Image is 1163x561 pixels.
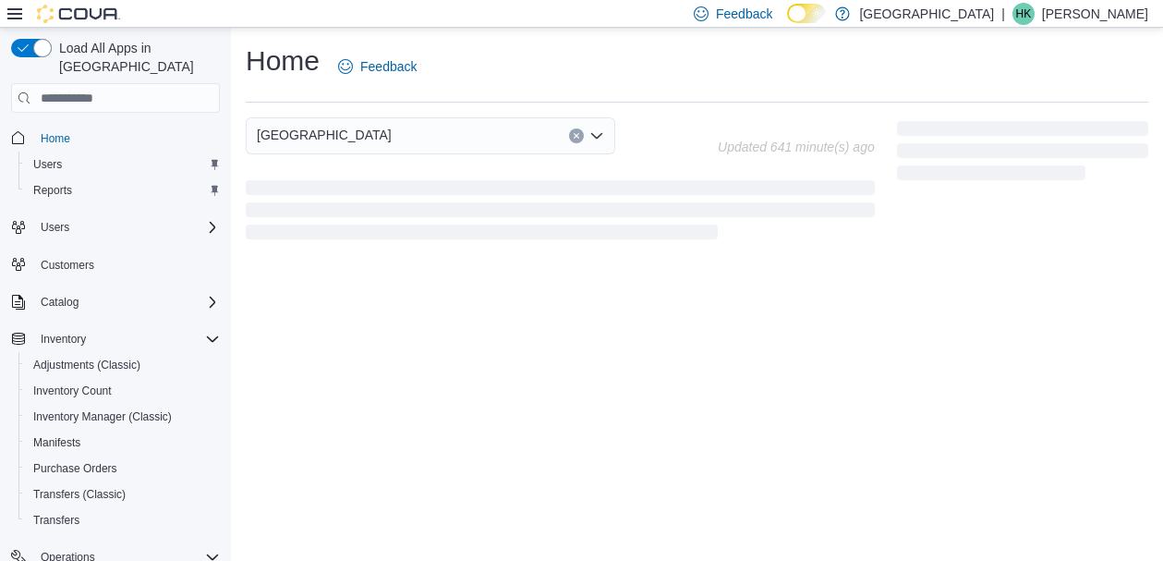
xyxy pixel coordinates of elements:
[33,328,220,350] span: Inventory
[18,404,227,430] button: Inventory Manager (Classic)
[26,354,220,376] span: Adjustments (Classic)
[360,57,417,76] span: Feedback
[26,483,133,506] a: Transfers (Classic)
[859,3,994,25] p: [GEOGRAPHIC_DATA]
[18,507,227,533] button: Transfers
[18,177,227,203] button: Reports
[718,140,875,154] p: Updated 641 minute(s) ago
[33,216,77,238] button: Users
[4,326,227,352] button: Inventory
[26,406,220,428] span: Inventory Manager (Classic)
[4,251,227,278] button: Customers
[26,509,220,531] span: Transfers
[33,358,140,372] span: Adjustments (Classic)
[52,39,220,76] span: Load All Apps in [GEOGRAPHIC_DATA]
[33,328,93,350] button: Inventory
[589,128,604,143] button: Open list of options
[26,406,179,428] a: Inventory Manager (Classic)
[4,289,227,315] button: Catalog
[897,125,1148,184] span: Loading
[37,5,120,23] img: Cova
[33,513,79,528] span: Transfers
[18,430,227,456] button: Manifests
[26,153,220,176] span: Users
[246,184,875,243] span: Loading
[26,354,148,376] a: Adjustments (Classic)
[33,157,62,172] span: Users
[18,352,227,378] button: Adjustments (Classic)
[569,128,584,143] button: Clear input
[33,487,126,502] span: Transfers (Classic)
[716,5,772,23] span: Feedback
[1001,3,1005,25] p: |
[26,380,119,402] a: Inventory Count
[33,216,220,238] span: Users
[4,124,227,151] button: Home
[26,432,220,454] span: Manifests
[331,48,424,85] a: Feedback
[18,456,227,482] button: Purchase Orders
[257,124,392,146] span: [GEOGRAPHIC_DATA]
[246,43,320,79] h1: Home
[33,128,78,150] a: Home
[26,380,220,402] span: Inventory Count
[33,183,72,198] span: Reports
[33,461,117,476] span: Purchase Orders
[33,253,220,276] span: Customers
[26,432,88,454] a: Manifests
[41,295,79,310] span: Catalog
[41,258,94,273] span: Customers
[1016,3,1032,25] span: HK
[26,179,220,201] span: Reports
[33,435,80,450] span: Manifests
[33,291,86,313] button: Catalog
[787,4,826,23] input: Dark Mode
[787,23,788,24] span: Dark Mode
[18,152,227,177] button: Users
[41,220,69,235] span: Users
[33,384,112,398] span: Inventory Count
[33,291,220,313] span: Catalog
[26,457,125,480] a: Purchase Orders
[41,332,86,347] span: Inventory
[33,254,102,276] a: Customers
[26,509,87,531] a: Transfers
[26,483,220,506] span: Transfers (Classic)
[18,482,227,507] button: Transfers (Classic)
[4,214,227,240] button: Users
[1042,3,1148,25] p: [PERSON_NAME]
[26,153,69,176] a: Users
[1012,3,1035,25] div: Holly King
[18,378,227,404] button: Inventory Count
[33,409,172,424] span: Inventory Manager (Classic)
[26,457,220,480] span: Purchase Orders
[33,126,220,149] span: Home
[26,179,79,201] a: Reports
[41,131,70,146] span: Home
